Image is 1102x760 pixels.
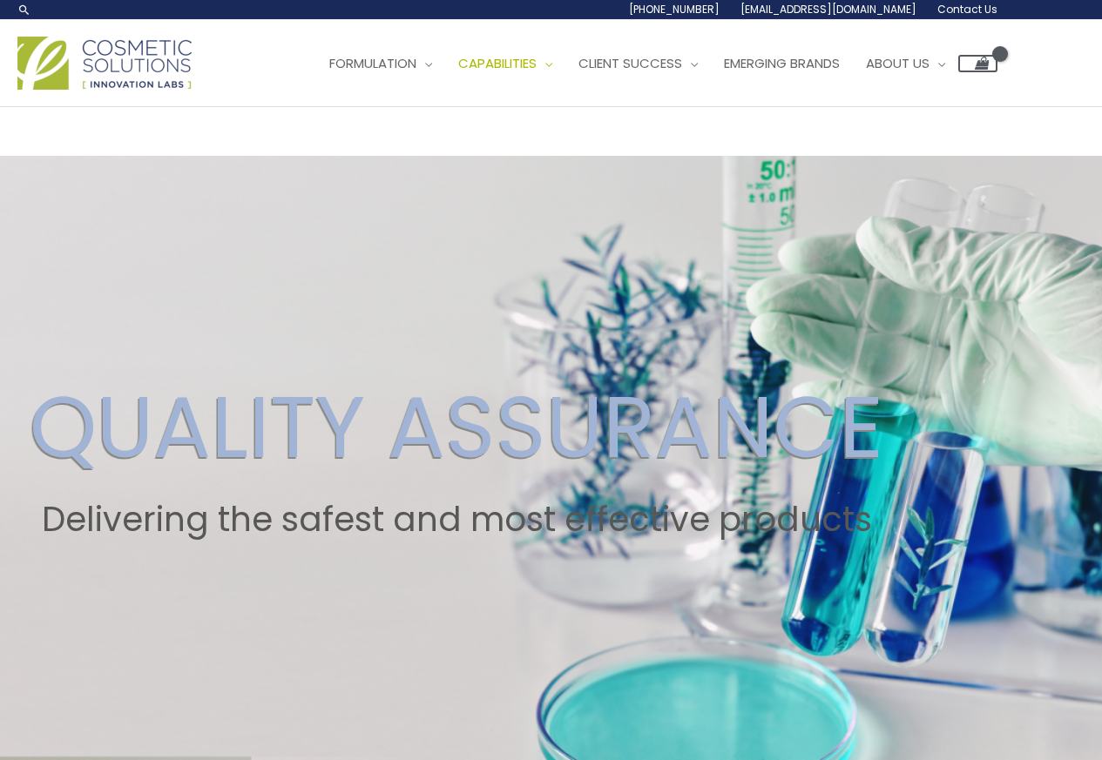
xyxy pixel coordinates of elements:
[565,37,711,90] a: Client Success
[866,54,930,72] span: About Us
[458,54,537,72] span: Capabilities
[958,55,997,72] a: View Shopping Cart, empty
[316,37,445,90] a: Formulation
[329,54,416,72] span: Formulation
[30,376,883,479] h2: QUALITY ASSURANCE
[17,3,31,17] a: Search icon link
[303,37,997,90] nav: Site Navigation
[30,500,883,540] h2: Delivering the safest and most effective products
[724,54,840,72] span: Emerging Brands
[711,37,853,90] a: Emerging Brands
[17,37,192,90] img: Cosmetic Solutions Logo
[445,37,565,90] a: Capabilities
[629,2,720,17] span: [PHONE_NUMBER]
[937,2,997,17] span: Contact Us
[578,54,682,72] span: Client Success
[740,2,916,17] span: [EMAIL_ADDRESS][DOMAIN_NAME]
[853,37,958,90] a: About Us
